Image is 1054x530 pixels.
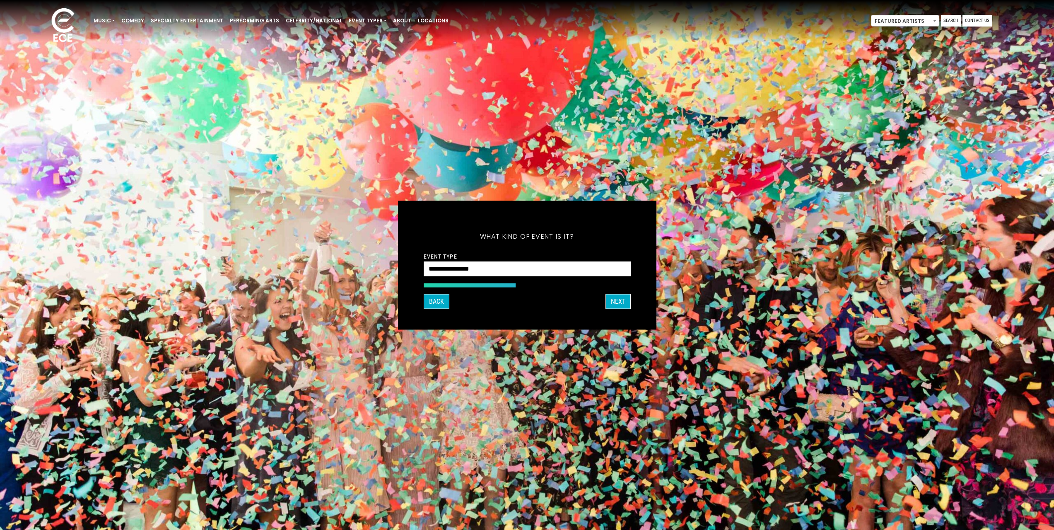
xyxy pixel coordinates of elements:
a: Contact Us [962,15,992,27]
span: Featured Artists [871,15,939,27]
button: Next [605,294,631,309]
a: Locations [415,14,452,28]
a: Music [90,14,118,28]
a: About [390,14,415,28]
a: Celebrity/National [282,14,345,28]
a: Performing Arts [227,14,282,28]
a: Comedy [118,14,147,28]
a: Specialty Entertainment [147,14,227,28]
button: Back [424,294,449,309]
a: Event Types [345,14,390,28]
img: ece_new_logo_whitev2-1.png [42,6,84,46]
h5: What kind of event is it? [424,221,631,251]
span: Featured Artists [871,15,939,27]
a: Search [941,15,961,27]
label: Event Type [424,252,457,260]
